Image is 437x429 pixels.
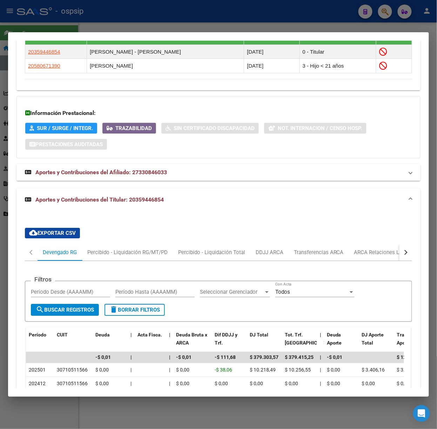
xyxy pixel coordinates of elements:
[200,289,264,295] span: Seleccionar Gerenciador
[26,327,54,358] datatable-header-cell: Período
[215,367,232,373] span: -$ 38,06
[130,381,132,386] span: |
[317,327,324,358] datatable-header-cell: |
[250,381,263,386] span: $ 0,00
[176,381,189,386] span: $ 0,00
[16,189,421,211] mat-expansion-panel-header: Aportes y Contribuciones del Titular: 20359446854
[31,275,55,283] h3: Filtros
[215,381,228,386] span: $ 0,00
[87,59,244,73] td: [PERSON_NAME]
[324,327,359,358] datatable-header-cell: Deuda Aporte
[35,196,164,203] span: Aportes y Contribuciones del Titular: 20359446854
[394,327,429,358] datatable-header-cell: Transferido Aporte
[250,332,268,338] span: DJ Total
[320,332,321,338] span: |
[93,327,128,358] datatable-header-cell: Deuda
[413,405,430,422] div: Open Intercom Messenger
[57,332,68,338] span: CUIT
[320,381,321,386] span: |
[16,164,421,181] mat-expansion-panel-header: Aportes y Contribuciones del Afiliado: 27330846033
[244,45,300,59] td: [DATE]
[35,141,103,148] span: Prestaciones Auditadas
[250,367,276,373] span: $ 10.218,49
[29,229,38,237] mat-icon: cloud_download
[36,305,44,314] mat-icon: search
[285,332,332,346] span: Tot. Trf. [GEOGRAPHIC_DATA]
[169,381,170,386] span: |
[28,49,60,55] span: 20359446854
[169,354,170,360] span: |
[247,327,282,358] datatable-header-cell: DJ Total
[28,63,60,69] span: 20580671390
[178,248,245,256] div: Percibido - Liquidación Total
[36,307,94,313] span: Buscar Registros
[300,59,376,73] td: 3 - Hijo < 21 años
[161,123,259,134] button: Sin Certificado Discapacidad
[35,169,167,176] span: Aportes y Contribuciones del Afiliado: 27330846033
[244,59,300,73] td: [DATE]
[294,248,344,256] div: Transferencias ARCA
[130,367,132,373] span: |
[57,366,88,374] div: 30710511566
[169,332,170,338] span: |
[397,381,410,386] span: $ 0,00
[174,125,255,131] span: Sin Certificado Discapacidad
[354,248,420,256] div: ARCA Relaciones Laborales
[285,354,314,360] span: $ 379.415,25
[256,248,283,256] div: DDJJ ARCA
[215,354,236,360] span: -$ 111,68
[327,332,342,346] span: Deuda Aporte
[362,381,375,386] span: $ 0,00
[37,125,93,131] span: SUR / SURGE / INTEGR.
[130,354,132,360] span: |
[95,354,111,360] span: -$ 0,01
[166,327,173,358] datatable-header-cell: |
[31,304,99,316] button: Buscar Registros
[397,332,423,346] span: Transferido Aporte
[29,367,46,373] span: 202501
[29,381,46,386] span: 202412
[54,327,93,358] datatable-header-cell: CUIT
[115,125,152,131] span: Trazabilidad
[95,367,109,373] span: $ 0,00
[327,367,340,373] span: $ 0,00
[109,307,160,313] span: Borrar Filtros
[109,305,118,314] mat-icon: delete
[278,125,362,131] span: Not. Internacion / Censo Hosp.
[282,327,317,358] datatable-header-cell: Tot. Trf. Bruto
[57,380,88,388] div: 30710511566
[327,354,342,360] span: -$ 0,01
[176,332,207,346] span: Deuda Bruta x ARCA
[173,327,212,358] datatable-header-cell: Deuda Bruta x ARCA
[362,367,385,373] span: $ 3.406,16
[212,327,247,358] datatable-header-cell: Dif DDJJ y Trf.
[135,327,166,358] datatable-header-cell: Acta Fisca.
[300,45,376,59] td: 0 - Titular
[169,367,170,373] span: |
[25,139,107,150] button: Prestaciones Auditadas
[397,354,426,360] span: $ 126.434,53
[102,123,156,134] button: Trazabilidad
[359,327,394,358] datatable-header-cell: DJ Aporte Total
[285,367,311,373] span: $ 10.256,55
[105,304,165,316] button: Borrar Filtros
[95,332,110,338] span: Deuda
[29,230,76,236] span: Exportar CSV
[320,367,321,373] span: |
[275,289,290,295] span: Todos
[43,248,77,256] div: Devengado RG
[176,354,191,360] span: -$ 0,01
[87,45,244,59] td: [PERSON_NAME] - [PERSON_NAME]
[130,332,132,338] span: |
[95,381,109,386] span: $ 0,00
[397,367,420,373] span: $ 3.406,16
[87,248,168,256] div: Percibido - Liquidación RG/MT/PD
[29,332,46,338] span: Período
[176,367,189,373] span: $ 0,00
[327,381,340,386] span: $ 0,00
[264,123,367,134] button: Not. Internacion / Censo Hosp.
[25,123,97,134] button: SUR / SURGE / INTEGR.
[250,354,278,360] span: $ 379.303,57
[285,381,298,386] span: $ 0,00
[25,228,80,238] button: Exportar CSV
